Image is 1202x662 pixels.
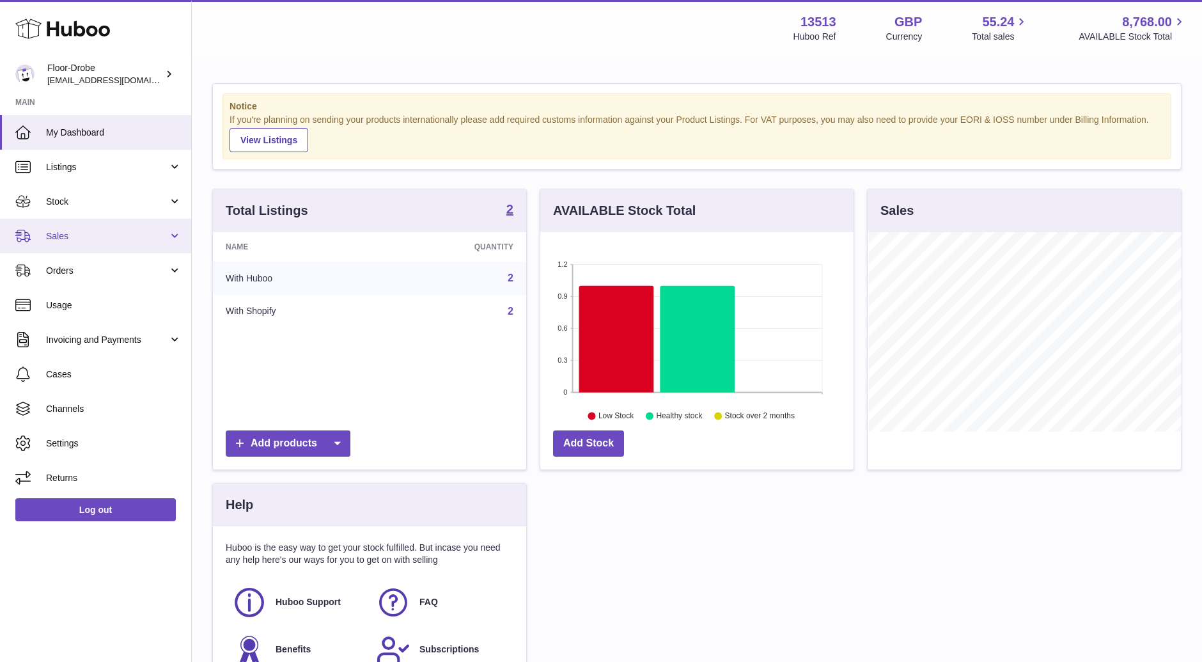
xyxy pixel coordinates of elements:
[46,196,168,208] span: Stock
[213,232,382,262] th: Name
[46,161,168,173] span: Listings
[276,643,311,656] span: Benefits
[419,596,438,608] span: FAQ
[46,127,182,139] span: My Dashboard
[230,128,308,152] a: View Listings
[558,292,567,300] text: 0.9
[46,299,182,311] span: Usage
[558,324,567,332] text: 0.6
[226,430,350,457] a: Add products
[1122,13,1172,31] span: 8,768.00
[213,295,382,328] td: With Shopify
[894,13,922,31] strong: GBP
[793,31,836,43] div: Huboo Ref
[15,65,35,84] img: jthurling@live.com
[506,203,513,216] strong: 2
[1079,31,1187,43] span: AVAILABLE Stock Total
[886,31,923,43] div: Currency
[47,62,162,86] div: Floor-Drobe
[563,388,567,396] text: 0
[656,411,703,420] text: Healthy stock
[972,13,1029,43] a: 55.24 Total sales
[982,13,1014,31] span: 55.24
[230,100,1164,113] strong: Notice
[553,430,624,457] a: Add Stock
[382,232,526,262] th: Quantity
[46,230,168,242] span: Sales
[47,75,188,85] span: [EMAIL_ADDRESS][DOMAIN_NAME]
[506,203,513,218] a: 2
[226,202,308,219] h3: Total Listings
[880,202,914,219] h3: Sales
[46,368,182,381] span: Cases
[508,272,513,283] a: 2
[46,265,168,277] span: Orders
[558,260,567,268] text: 1.2
[276,596,341,608] span: Huboo Support
[558,356,567,364] text: 0.3
[725,411,795,420] text: Stock over 2 months
[46,437,182,450] span: Settings
[46,334,168,346] span: Invoicing and Payments
[46,472,182,484] span: Returns
[213,262,382,295] td: With Huboo
[1079,13,1187,43] a: 8,768.00 AVAILABLE Stock Total
[419,643,479,656] span: Subscriptions
[226,496,253,514] h3: Help
[598,411,634,420] text: Low Stock
[800,13,836,31] strong: 13513
[232,585,363,620] a: Huboo Support
[972,31,1029,43] span: Total sales
[376,585,507,620] a: FAQ
[226,542,513,566] p: Huboo is the easy way to get your stock fulfilled. But incase you need any help here's our ways f...
[508,306,513,317] a: 2
[15,498,176,521] a: Log out
[230,114,1164,152] div: If you're planning on sending your products internationally please add required customs informati...
[553,202,696,219] h3: AVAILABLE Stock Total
[46,403,182,415] span: Channels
